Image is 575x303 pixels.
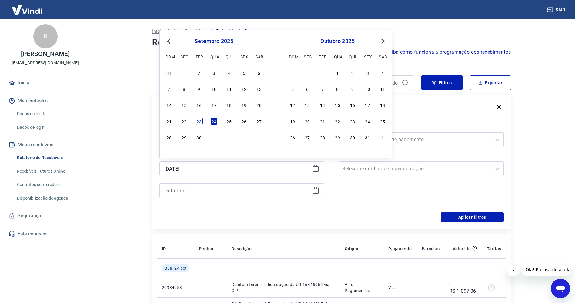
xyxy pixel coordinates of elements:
[349,134,356,141] div: Choose quinta-feira, 30 de outubro de 2025
[379,134,386,141] div: Choose sábado, 1 de novembro de 2025
[522,263,570,276] iframe: Mensagem da empresa
[289,134,296,141] div: Choose domingo, 26 de outubro de 2025
[470,75,511,90] button: Exportar
[210,134,218,141] div: Choose quarta-feira, 1 de outubro de 2025
[15,151,83,164] a: Relatório de Recebíveis
[226,69,233,76] div: Choose quinta-feira, 4 de setembro de 2025
[546,4,568,15] button: Sair
[289,69,296,76] div: Choose domingo, 28 de setembro de 2025
[15,192,83,205] a: Disponibilização de agenda
[379,53,386,60] div: sab
[165,118,173,125] div: Choose domingo, 21 de setembro de 2025
[240,118,248,125] div: Choose sexta-feira, 26 de setembro de 2025
[240,69,248,76] div: Choose sexta-feira, 5 de setembro de 2025
[226,118,233,125] div: Choose quinta-feira, 25 de setembro de 2025
[256,101,263,108] div: Choose sábado, 20 de setembro de 2025
[162,246,166,252] p: ID
[453,246,472,252] p: Valor Líq.
[289,85,296,92] div: Choose domingo, 5 de outubro de 2025
[386,48,511,56] a: Saiba como funciona a programação dos recebimentos
[487,246,501,252] p: Tarifas
[334,118,341,125] div: Choose quarta-feira, 22 de outubro de 2025
[334,101,341,108] div: Choose quarta-feira, 15 de outubro de 2025
[256,134,263,141] div: Choose sábado, 4 de outubro de 2025
[167,28,169,35] p: /
[199,246,213,252] p: Pedido
[334,53,341,60] div: qua
[388,285,412,291] p: Visa
[304,134,311,141] div: Choose segunda-feira, 27 de outubro de 2025
[422,246,440,252] p: Parcelas
[319,85,326,92] div: Choose terça-feira, 7 de outubro de 2025
[196,85,203,92] div: Choose terça-feira, 9 de setembro de 2025
[210,85,218,92] div: Choose quarta-feira, 10 de setembro de 2025
[379,118,386,125] div: Choose sábado, 25 de outubro de 2025
[319,134,326,141] div: Choose terça-feira, 28 de outubro de 2025
[256,118,263,125] div: Choose sábado, 27 de setembro de 2025
[210,101,218,108] div: Choose quarta-feira, 17 de setembro de 2025
[4,4,51,9] span: Olá! Precisa de ajuda?
[7,76,83,89] a: Início
[349,101,356,108] div: Choose quinta-feira, 16 de outubro de 2025
[289,118,296,125] div: Choose domingo, 19 de outubro de 2025
[226,53,233,60] div: qui
[288,38,387,45] div: outubro 2025
[7,138,83,151] button: Meus recebíveis
[165,68,263,142] div: month 2025-09
[345,281,379,294] p: Vindi Pagamentos
[345,246,359,252] p: Origem
[171,28,209,35] p: Meus Recebíveis
[441,212,504,222] button: Aplicar filtros
[256,53,263,60] div: sab
[340,124,503,131] label: Forma de Pagamento
[379,101,386,108] div: Choose sábado, 18 de outubro de 2025
[196,69,203,76] div: Choose terça-feira, 2 de setembro de 2025
[349,69,356,76] div: Choose quinta-feira, 2 de outubro de 2025
[304,85,311,92] div: Choose segunda-feira, 6 de outubro de 2025
[180,118,188,125] div: Choose segunda-feira, 22 de setembro de 2025
[210,69,218,76] div: Choose quarta-feira, 3 de setembro de 2025
[12,60,79,66] p: [EMAIL_ADDRESS][DOMAIN_NAME]
[226,85,233,92] div: Choose quinta-feira, 11 de setembro de 2025
[152,28,164,35] a: Início
[165,85,173,92] div: Choose domingo, 7 de setembro de 2025
[240,53,248,60] div: sex
[232,281,335,294] p: Débito referente à liquidação da UR 16445964 via CIP
[240,101,248,108] div: Choose sexta-feira, 19 de setembro de 2025
[180,85,188,92] div: Choose segunda-feira, 8 de setembro de 2025
[165,186,309,195] input: Data final
[349,118,356,125] div: Choose quinta-feira, 23 de outubro de 2025
[196,53,203,60] div: ter
[162,285,189,291] p: 20984953
[165,38,172,45] button: Previous Month
[304,69,311,76] div: Choose segunda-feira, 29 de setembro de 2025
[388,246,412,252] p: Pagamento
[304,118,311,125] div: Choose segunda-feira, 20 de outubro de 2025
[15,108,83,120] a: Dados da conta
[364,118,371,125] div: Choose sexta-feira, 24 de outubro de 2025
[421,75,463,90] button: Filtros
[7,227,83,241] a: Fale conosco
[364,85,371,92] div: Choose sexta-feira, 10 de outubro de 2025
[334,85,341,92] div: Choose quarta-feira, 8 de outubro de 2025
[240,85,248,92] div: Choose sexta-feira, 12 de setembro de 2025
[319,101,326,108] div: Choose terça-feira, 14 de outubro de 2025
[15,178,83,191] a: Contratos com credores
[165,53,173,60] div: dom
[165,101,173,108] div: Choose domingo, 14 de setembro de 2025
[319,53,326,60] div: ter
[240,134,248,141] div: Choose sexta-feira, 3 de outubro de 2025
[196,134,203,141] div: Choose terça-feira, 30 de setembro de 2025
[334,134,341,141] div: Choose quarta-feira, 29 de outubro de 2025
[349,53,356,60] div: qui
[422,285,440,291] p: -
[7,94,83,108] button: Meu cadastro
[289,101,296,108] div: Choose domingo, 12 de outubro de 2025
[210,118,218,125] div: Choose quarta-feira, 24 de setembro de 2025
[364,53,371,60] div: sex
[165,69,173,76] div: Choose domingo, 31 de agosto de 2025
[211,28,213,35] p: /
[33,24,58,48] div: R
